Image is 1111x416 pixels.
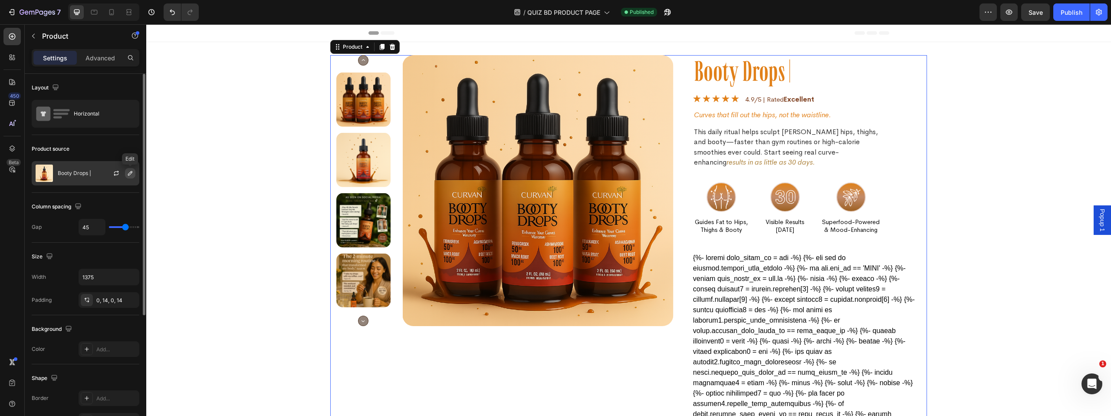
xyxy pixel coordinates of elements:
button: Publish [1053,3,1090,21]
div: 0, 14, 0, 14 [96,297,137,304]
div: Undo/Redo [164,3,199,21]
iframe: Design area [146,24,1111,416]
div: Background [32,324,74,335]
div: Publish [1061,8,1082,17]
img: gempages_558533732923868264-6817d300-1078-4385-baa3-3ed5a6760de7.svg [560,158,590,188]
div: Add... [96,346,137,353]
input: Auto [79,269,139,285]
div: Layout [32,82,61,94]
span: / [523,8,526,17]
div: Add... [96,395,137,403]
p: Superfood-Powered & Mood-Enhancing [675,194,734,209]
div: Color [32,345,45,353]
div: Size [32,251,55,263]
p: Guides Fat to Hips, Thighs & Booty [548,194,602,209]
div: Padding [32,296,52,304]
input: Auto [79,219,105,235]
span: Popup 1 [952,185,960,207]
iframe: Intercom live chat [1081,373,1102,394]
p: Advanced [85,53,115,63]
div: Gap [32,223,42,231]
div: Border [32,394,49,402]
strong: Excellent [638,71,668,79]
p: Visible Results [DATE] [618,194,660,209]
div: Shape [32,373,59,384]
div: Horizontal [74,104,127,124]
img: gempages_558533732923868264-68640fb4-4a15-487d-b2e3-4f6237a71b99.svg [690,158,720,188]
span: QUIZ BD PRODUCT PAGE [527,8,600,17]
div: Column spacing [32,201,83,213]
button: Carousel Next Arrow [212,291,222,302]
div: Width [32,273,46,281]
button: 7 [3,3,65,21]
p: 7 [57,7,61,17]
button: Carousel Back Arrow [212,31,222,41]
img: gempages_558533732923868264-f52f3f56-e41c-4545-b88f-4f2639f5c54c.svg [624,158,654,188]
p: 4.9/5 | Rated [599,71,668,79]
button: Save [1021,3,1050,21]
img: product feature img [36,165,53,182]
i: results in as little as 30 days. [580,133,669,142]
span: 1 [1099,360,1106,367]
p: Booty Drops | [58,170,91,176]
div: Beta [7,159,21,166]
span: Published [630,8,654,16]
div: 450 [8,92,21,99]
span: Save [1029,9,1043,16]
p: Settings [43,53,67,63]
p: This daily ritual helps sculpt [PERSON_NAME] hips, thighs, and booty—faster than gym routines or ... [548,102,744,143]
div: Product source [32,145,69,153]
p: Product [42,31,116,41]
div: Product [195,19,218,26]
h1: Booty Drops | [547,35,775,65]
p: Curves that fill out the hips, not the waistline. [548,86,774,96]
